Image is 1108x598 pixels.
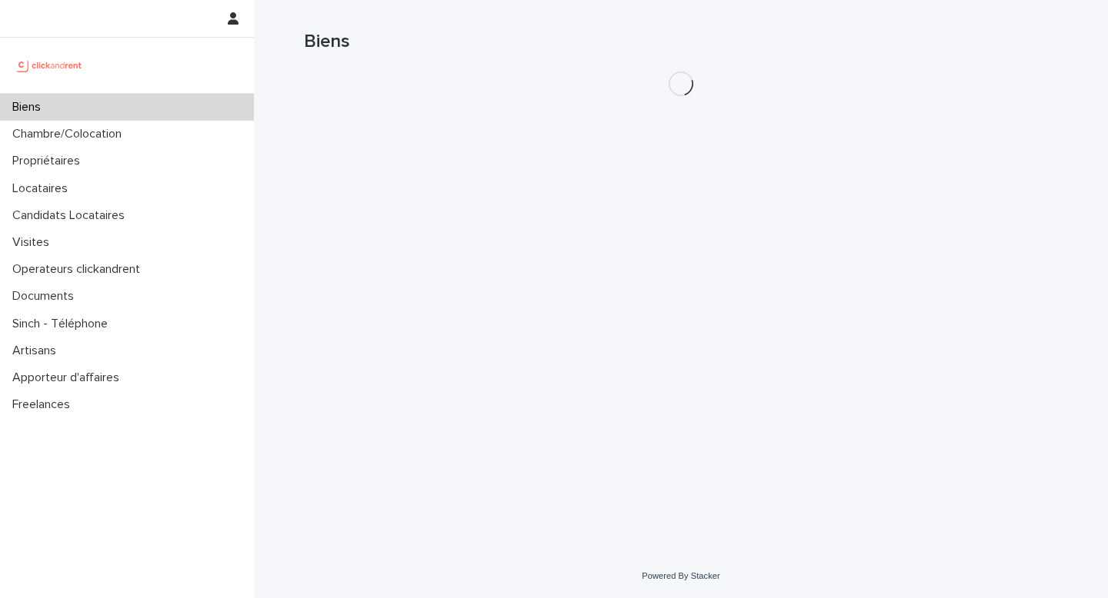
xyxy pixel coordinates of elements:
[12,50,87,81] img: UCB0brd3T0yccxBKYDjQ
[6,181,80,196] p: Locataires
[6,397,82,412] p: Freelances
[304,31,1058,53] h1: Biens
[6,317,120,331] p: Sinch - Téléphone
[6,289,86,304] p: Documents
[6,208,137,223] p: Candidats Locataires
[6,154,92,168] p: Propriétaires
[642,571,719,580] a: Powered By Stacker
[6,127,134,141] p: Chambre/Colocation
[6,100,53,115] p: Biens
[6,235,62,250] p: Visites
[6,370,132,385] p: Apporteur d'affaires
[6,344,68,358] p: Artisans
[6,262,152,277] p: Operateurs clickandrent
